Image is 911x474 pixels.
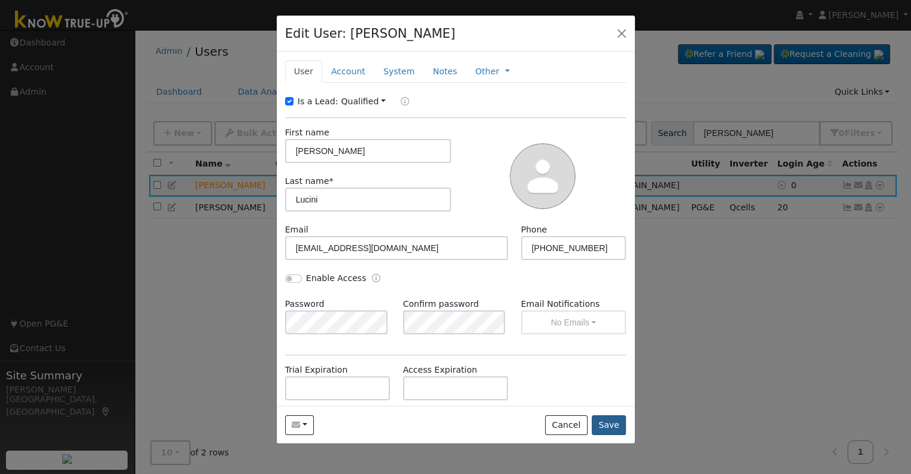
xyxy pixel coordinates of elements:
label: Last name [285,175,334,188]
a: User [285,61,322,83]
a: System [374,61,424,83]
a: Other [475,65,499,78]
label: Password [285,298,325,310]
label: Enable Access [306,272,367,285]
span: Required [329,176,333,186]
a: Qualified [341,96,386,106]
label: Email Notifications [521,298,626,310]
button: plucini75@yahoo.com [285,415,314,436]
button: Save [592,415,626,436]
a: Notes [423,61,466,83]
a: Enable Access [372,272,380,286]
label: Phone [521,224,547,236]
input: Is a Lead: [285,97,293,105]
a: Lead [392,95,409,109]
h4: Edit User: [PERSON_NAME] [285,24,456,43]
label: Trial Expiration [285,364,348,376]
label: First name [285,126,329,139]
a: Account [322,61,374,83]
label: Access Expiration [403,364,477,376]
label: Is a Lead: [298,95,338,108]
label: Email [285,224,308,236]
button: Cancel [545,415,588,436]
label: Confirm password [403,298,479,310]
